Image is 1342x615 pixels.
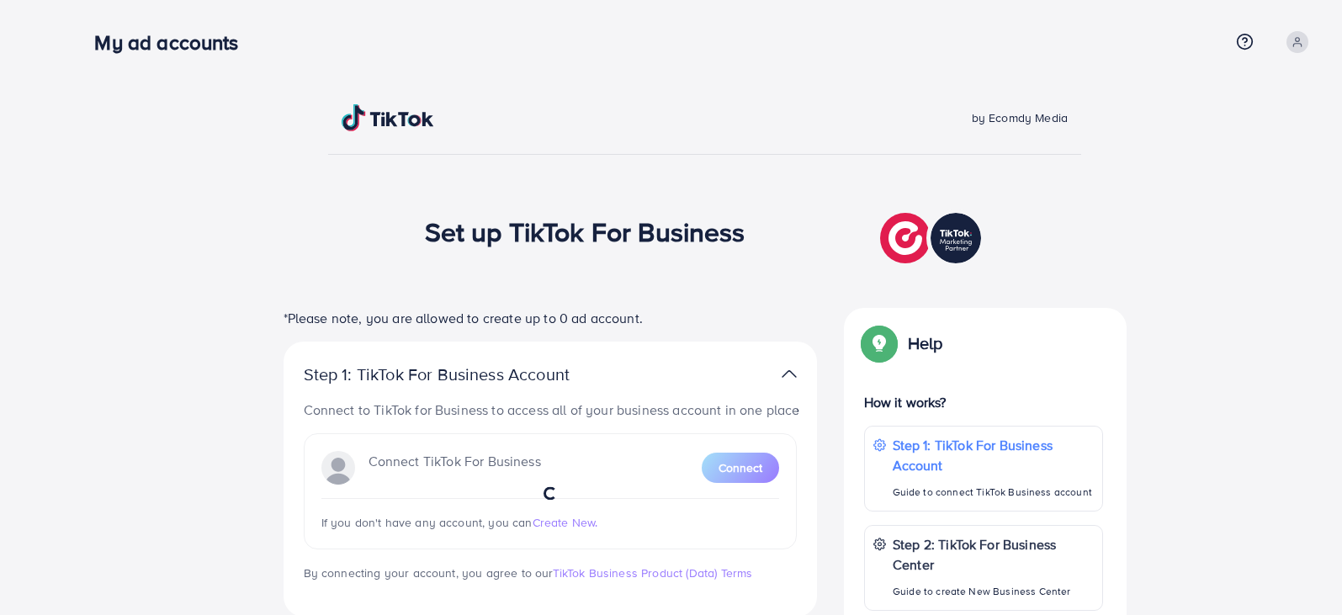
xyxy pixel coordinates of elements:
[864,328,894,358] img: Popup guide
[893,581,1094,602] p: Guide to create New Business Center
[893,435,1094,475] p: Step 1: TikTok For Business Account
[880,209,985,268] img: TikTok partner
[782,362,797,386] img: TikTok partner
[425,215,745,247] h1: Set up TikTok For Business
[864,392,1103,412] p: How it works?
[304,364,623,384] p: Step 1: TikTok For Business Account
[284,308,817,328] p: *Please note, you are allowed to create up to 0 ad account.
[342,104,434,131] img: TikTok
[893,482,1094,502] p: Guide to connect TikTok Business account
[893,534,1094,575] p: Step 2: TikTok For Business Center
[972,109,1068,126] span: by Ecomdy Media
[94,30,252,55] h3: My ad accounts
[908,333,943,353] p: Help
